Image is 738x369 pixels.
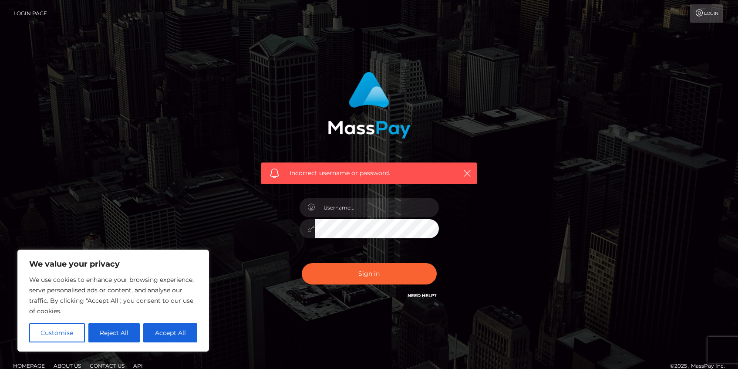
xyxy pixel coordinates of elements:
[408,293,437,298] a: Need Help?
[13,4,47,23] a: Login Page
[88,323,140,342] button: Reject All
[143,323,197,342] button: Accept All
[290,169,448,178] span: Incorrect username or password.
[690,4,723,23] a: Login
[29,259,197,269] p: We value your privacy
[302,263,437,284] button: Sign in
[29,274,197,316] p: We use cookies to enhance your browsing experience, serve personalised ads or content, and analys...
[328,72,411,139] img: MassPay Login
[315,198,439,217] input: Username...
[29,323,85,342] button: Customise
[17,250,209,352] div: We value your privacy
